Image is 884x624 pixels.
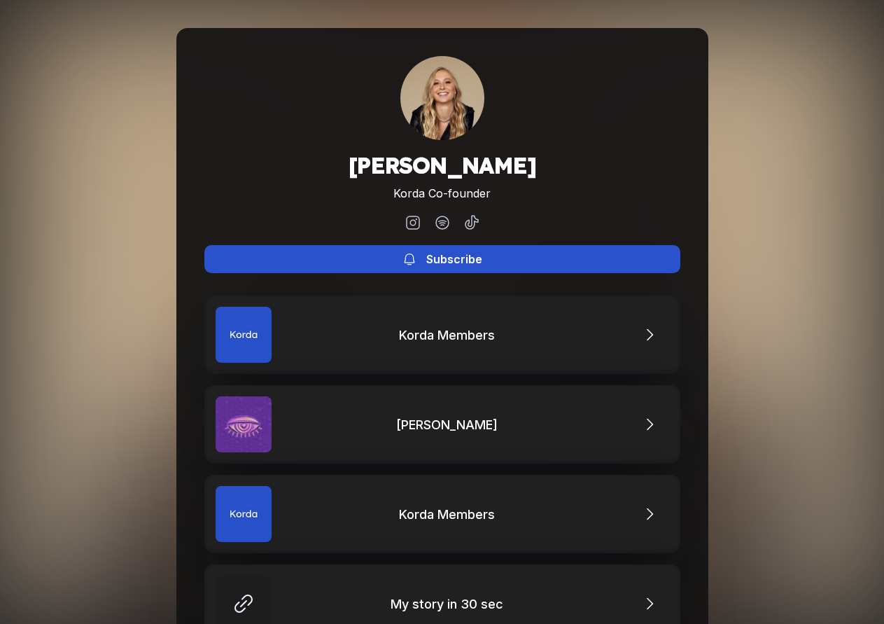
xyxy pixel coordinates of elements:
div: Korda Co-founder [348,186,536,200]
a: Korda MembersKorda Members [204,475,680,553]
div: Korda Members [399,328,502,342]
img: Korda Members [216,307,272,363]
a: Hackney[PERSON_NAME] [204,385,680,464]
div: My story in 30 sec [391,597,510,611]
div: Alina Verbenchuk [400,56,484,140]
a: Korda MembersKorda Members [204,296,680,374]
button: Subscribe [204,245,680,273]
img: Korda Members [216,486,272,542]
div: Subscribe [426,252,482,266]
img: 160x160 [400,56,484,140]
h1: [PERSON_NAME] [348,151,536,179]
div: Korda Members [399,507,502,522]
img: Hackney [216,396,272,452]
div: [PERSON_NAME] [396,417,505,432]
